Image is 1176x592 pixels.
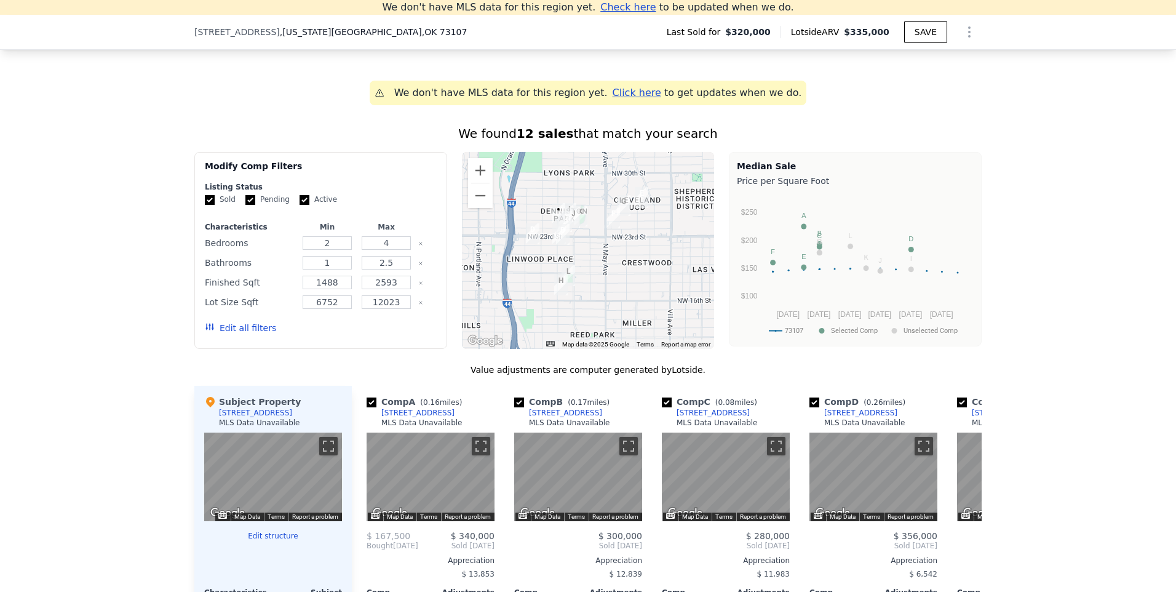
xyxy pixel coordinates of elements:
div: Street View [957,433,1085,521]
button: Toggle fullscreen view [472,437,490,455]
text: H [817,238,822,246]
div: 3321 NW 22nd St [526,223,539,244]
div: Appreciation [514,556,642,566]
a: Terms [420,513,437,520]
div: MLS Data Unavailable [529,418,610,428]
a: Open this area in Google Maps (opens a new window) [960,505,1001,521]
div: 2821 NW 24th St [606,207,620,228]
span: $ 356,000 [894,531,937,541]
div: Min [300,222,354,232]
span: Click here [613,87,661,98]
div: Map [367,433,495,521]
div: We don't have MLS data for this region yet. [394,86,608,100]
div: Comp D [809,396,910,408]
span: Lotside ARV [791,26,844,38]
a: Report a problem [592,513,638,520]
button: Toggle fullscreen view [619,437,638,455]
text: [DATE] [838,310,862,319]
button: Edit all filters [205,322,276,334]
span: , [US_STATE][GEOGRAPHIC_DATA] [280,26,467,38]
text: F [771,248,775,255]
a: Report a problem [292,513,338,520]
input: Sold [205,195,215,205]
text: Selected Comp [831,327,878,335]
button: Keyboard shortcuts [518,513,527,519]
button: Map Data [534,513,560,521]
div: Max [359,222,413,232]
button: Zoom out [468,183,493,208]
div: 3160 NW 25th St [552,203,565,224]
span: ( miles) [415,398,467,407]
div: [STREET_ADDRESS] [219,408,292,418]
text: 73107 [785,327,803,335]
button: Toggle fullscreen view [767,437,785,455]
text: $200 [741,236,758,245]
div: 3139 NW 22nd St [552,223,566,244]
text: [DATE] [899,310,923,319]
div: 2636 NW 27th St [635,187,648,208]
span: $ 12,839 [610,570,642,578]
div: Finished Sqft [205,274,295,291]
span: Sold [DATE] [514,541,642,551]
span: $ 340,000 [451,531,495,541]
a: Report a problem [888,513,934,520]
div: Bathrooms [205,254,295,271]
img: Google [207,505,248,521]
div: We found that match your search [194,125,982,142]
span: , OK 73107 [422,27,467,37]
a: Terms [715,513,733,520]
a: Terms [268,513,285,520]
span: Check here [600,1,656,13]
a: Open this area in Google Maps (opens a new window) [370,505,410,521]
text: Unselected Comp [904,327,958,335]
div: Street View [662,433,790,521]
button: Clear [418,281,423,286]
div: 3129 NW 22nd St [556,224,570,245]
div: 2500 Denniston Dr [574,206,587,226]
button: Show Options [957,20,982,44]
a: [STREET_ADDRESS] [809,408,897,418]
span: 0.16 [423,398,440,407]
a: Report a problem [740,513,786,520]
span: ( miles) [859,398,910,407]
div: 3115 NW 24th St [566,207,580,228]
span: $ 13,853 [462,570,495,578]
text: J [878,257,882,264]
img: Google [812,505,853,521]
span: ( miles) [710,398,762,407]
div: Characteristics [205,222,295,232]
div: MLS Data Unavailable [219,418,300,428]
a: Terms [863,513,880,520]
span: $ 6,542 [909,570,937,578]
span: 0.17 [571,398,587,407]
div: Subject Property [204,396,301,408]
a: Report a problem [445,513,491,520]
text: $100 [741,292,758,300]
div: 3108 NW 18th St [562,265,575,286]
text: B [817,230,822,237]
text: D [908,235,913,242]
button: Keyboard shortcuts [961,513,970,519]
text: A [801,212,806,219]
div: Comp B [514,396,614,408]
strong: 12 sales [517,126,574,141]
div: Map [809,433,937,521]
span: ( miles) [563,398,614,407]
div: Price per Square Foot [737,172,974,190]
div: Appreciation [367,556,495,566]
a: Open this area in Google Maps (opens a new window) [665,505,705,521]
a: [STREET_ADDRESS] [514,408,602,418]
img: Google [665,505,705,521]
span: $ 167,500 [367,531,410,541]
a: Terms [637,341,654,348]
div: [STREET_ADDRESS] [677,408,750,418]
span: $ 300,000 [598,531,642,541]
img: Google [465,333,506,349]
button: Toggle fullscreen view [319,437,338,455]
text: [DATE] [776,310,800,319]
span: 0.08 [718,398,734,407]
button: Keyboard shortcuts [814,513,822,519]
button: Clear [418,300,423,305]
div: MLS Data Unavailable [824,418,905,428]
div: A chart. [737,190,974,343]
